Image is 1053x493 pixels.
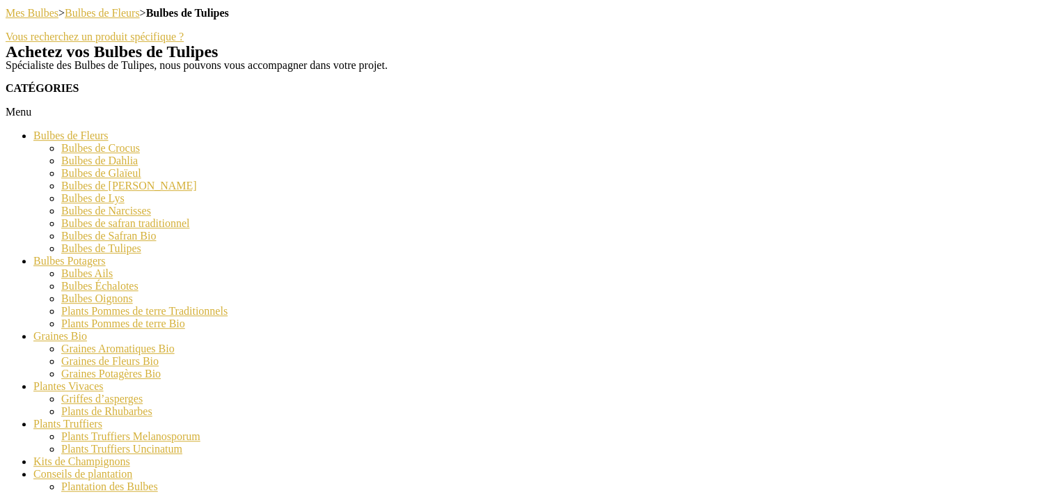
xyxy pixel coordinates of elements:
a: Bulbes de Narcisses [61,205,151,217]
a: Graines Bio [33,330,87,342]
a: Bulbes de Fleurs [65,7,140,19]
a: Plants Truffiers Melanosporum [61,430,200,442]
strong: CATÉGORIES [6,82,79,94]
a: Bulbes de Safran Bio [61,230,156,242]
a: Griffes d’asperges [61,393,143,405]
div: Menu Toggle [6,106,1047,118]
a: Plants Truffiers [33,418,102,430]
a: Bulbes de Glaïeul [61,167,141,179]
a: Graines de Fleurs Bio [61,355,159,367]
h1: Achetez vos Bulbes de Tulipes [6,43,1047,60]
a: Graines Aromatiques Bio [61,343,175,354]
strong: Bulbes de Tulipes [146,7,229,19]
a: Bulbes de Dahlia [61,155,138,166]
a: Bulbes de Crocus [61,142,140,154]
a: Bulbes de [PERSON_NAME] [61,180,197,191]
a: Plants Truffiers Uncinatum [61,443,182,455]
a: Bulbes Oignons [61,292,133,304]
a: Bulbes Potagers [33,255,106,267]
span: > [6,7,229,19]
span: > [65,7,229,19]
a: Plants de Rhubarbes [61,405,152,417]
a: Plantes Vivaces [33,380,104,392]
a: Bulbes de Lys [61,192,125,204]
p: Spécialiste des Bulbes de Tulipes, nous pouvons vous accompagner dans votre projet. [6,60,1047,71]
a: Plants Pommes de terre Traditionnels [61,305,228,317]
a: Mes Bulbes [6,7,58,19]
a: Graines Potagères Bio [61,368,161,379]
a: Kits de Champignons [33,455,130,467]
span: Menu [6,106,31,118]
a: Plants Pommes de terre Bio [61,318,185,329]
a: Plantation des Bulbes [61,480,158,492]
a: Vous recherchez un produit spécifique ? [6,31,184,42]
a: Bulbes Échalotes [61,280,138,292]
a: Bulbes Ails [61,267,113,279]
a: Bulbes de Tulipes [61,242,141,254]
a: Conseils de plantation [33,468,132,480]
a: Bulbes de safran traditionnel [61,217,189,229]
a: Bulbes de Fleurs [33,130,109,141]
